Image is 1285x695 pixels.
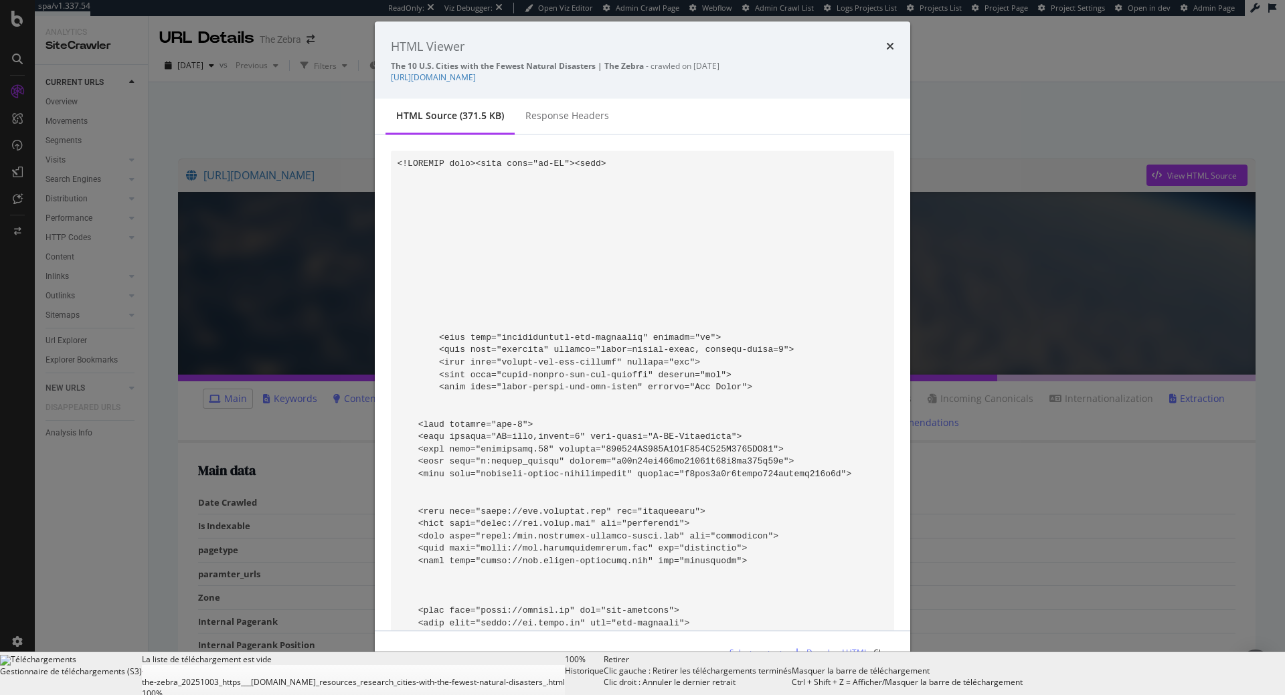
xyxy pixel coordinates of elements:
[1239,650,1272,682] div: Open Intercom Messenger
[604,676,792,688] div: Clic droit : Annuler le dernier retrait
[391,60,644,72] strong: The 10 U.S. Cities with the Fewest Natural Disasters | The Zebra
[604,665,792,676] div: Clic gauche : Retirer les téléchargements terminés
[142,654,565,665] div: La liste de téléchargement est vide
[604,654,792,694] div: Retirer
[391,60,894,72] div: - crawled on [DATE]
[375,21,910,674] div: modal
[391,37,464,55] div: HTML Viewer
[873,641,894,663] button: Close
[792,665,1023,676] div: Masquer la barre de téléchargement
[806,646,868,658] div: Download HTML
[719,641,782,663] button: Select content
[565,665,604,676] div: Historique
[886,37,894,55] div: times
[525,109,609,122] div: Response Headers
[792,676,1023,688] div: Ctrl + Shift + Z = Afficher/Masquer la barre de téléchargement
[730,646,782,658] div: Select content
[11,654,76,665] span: Téléchargements
[565,654,604,665] div: 100%
[396,109,504,122] div: HTML source (371.5 KB)
[873,646,894,658] div: Close
[142,671,143,672] img: wAAACH5BAEAAAAALAAAAAABAAEAAAICRAEAOw==
[142,676,565,688] div: the-zebra_20251003_https___[DOMAIN_NAME]_resources_research_cities-with-the-fewest-natural-disast...
[788,641,868,663] button: Download HTML
[391,72,476,83] a: [URL][DOMAIN_NAME]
